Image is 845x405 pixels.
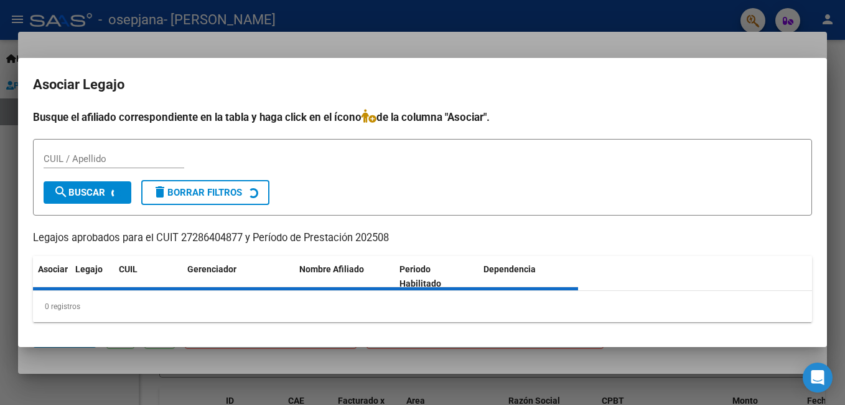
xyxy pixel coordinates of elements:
[33,231,812,246] p: Legajos aprobados para el CUIT 27286404877 y Período de Prestación 202508
[38,264,68,274] span: Asociar
[479,256,579,297] datatable-header-cell: Dependencia
[70,256,114,297] datatable-header-cell: Legajo
[119,264,138,274] span: CUIL
[187,264,236,274] span: Gerenciador
[294,256,394,297] datatable-header-cell: Nombre Afiliado
[75,264,103,274] span: Legajo
[33,109,812,125] h4: Busque el afiliado correspondiente en la tabla y haga click en el ícono de la columna "Asociar".
[54,187,105,198] span: Buscar
[44,181,131,204] button: Buscar
[299,264,364,274] span: Nombre Afiliado
[54,184,68,199] mat-icon: search
[33,256,70,297] datatable-header-cell: Asociar
[152,184,167,199] mat-icon: delete
[152,187,242,198] span: Borrar Filtros
[483,264,536,274] span: Dependencia
[33,73,812,97] h2: Asociar Legajo
[114,256,182,297] datatable-header-cell: CUIL
[33,291,812,322] div: 0 registros
[394,256,479,297] datatable-header-cell: Periodo Habilitado
[803,363,833,393] div: Open Intercom Messenger
[141,180,269,205] button: Borrar Filtros
[182,256,294,297] datatable-header-cell: Gerenciador
[399,264,441,288] span: Periodo Habilitado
